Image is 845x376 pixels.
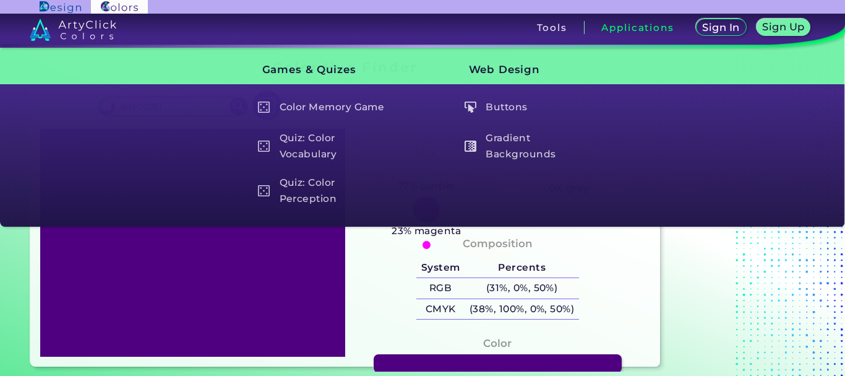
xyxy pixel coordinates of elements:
[416,299,465,320] h5: CMYK
[465,278,579,299] h5: (31%, 0%, 50%)
[448,55,604,85] h3: Web Design
[252,129,397,164] h5: Quiz: Color Vocabulary
[416,257,465,278] h5: System
[258,185,270,197] img: icon_game_white.svg
[252,173,397,209] h5: Quiz: Color Perception
[465,299,579,320] h5: (38%, 100%, 0%, 50%)
[764,22,803,32] h5: Sign Up
[258,141,270,152] img: icon_game_white.svg
[698,19,744,35] a: Sign In
[465,141,476,152] img: icon_gradient_white.svg
[258,102,270,113] img: icon_game_white.svg
[537,23,567,32] h3: Tools
[463,235,533,253] h4: Composition
[30,19,117,41] img: logo_artyclick_colors_white.svg
[416,278,465,299] h5: RGB
[40,1,81,13] img: ArtyClick Design logo
[601,23,674,32] h3: Applications
[704,23,739,32] h5: Sign In
[459,95,603,119] h5: Buttons
[241,55,397,85] h3: Games & Quizes
[465,257,579,278] h5: Percents
[251,95,397,119] a: Color Memory Game
[252,95,397,119] h5: Color Memory Game
[458,95,604,119] a: Buttons
[251,129,397,164] a: Quiz: Color Vocabulary
[758,19,809,35] a: Sign Up
[251,173,397,209] a: Quiz: Color Perception
[483,334,512,352] h4: Color
[458,129,604,164] a: Gradient Backgrounds
[465,102,476,113] img: icon_click_button_white.svg
[459,129,603,164] h5: Gradient Backgrounds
